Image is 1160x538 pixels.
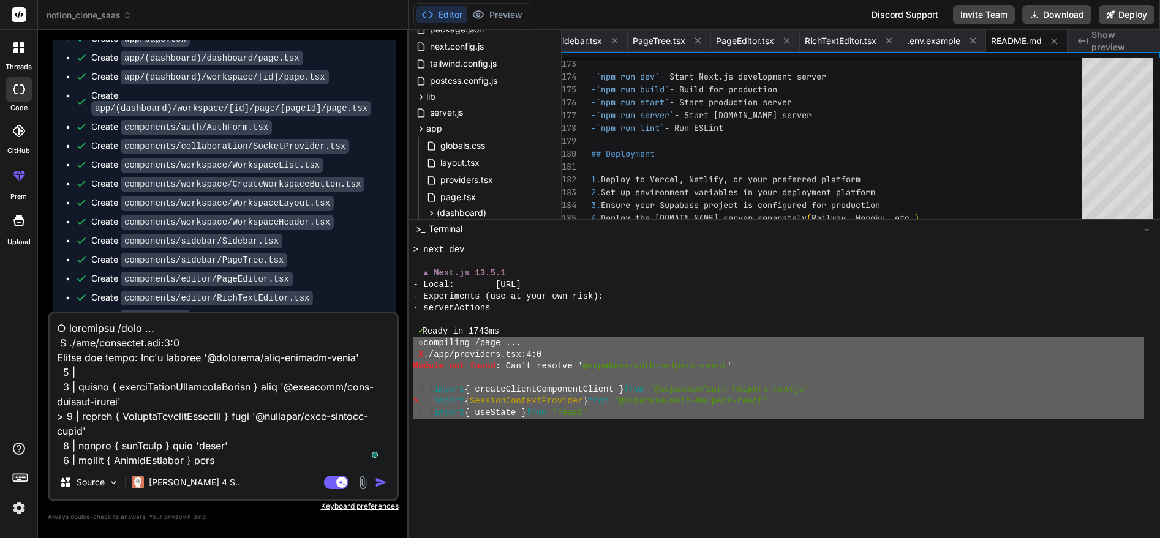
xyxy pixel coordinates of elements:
span: next.config.js [429,39,485,54]
span: PageEditor.tsx [716,35,774,47]
label: threads [6,62,32,72]
textarea: To enrich screen reader interactions, please activate Accessibility in Grammarly extension settings [50,313,397,465]
span: notion_clone_saas [47,9,132,21]
span: > [413,395,418,407]
label: prem [10,192,27,202]
span: `npm run build` [596,84,669,95]
span: - Build for production [669,84,777,95]
span: import [434,384,464,395]
div: 183 [562,186,575,199]
span: atform [846,187,875,198]
span: '@supabase/auth-helpers-react' [614,395,768,407]
code: components/sidebar/Sidebar.tsx [121,234,282,248]
button: Invite Team [953,5,1015,24]
span: - [591,97,596,108]
div: Create [91,70,329,83]
span: PageTree.tsx [633,35,685,47]
span: - Local: [URL] [413,279,521,291]
span: Module not found [413,361,495,372]
img: Claude 4 Sonnet [132,476,144,488]
span: ) [914,212,919,223]
div: 176 [562,96,575,109]
span: Deploy to Vercel, Netlify, or your preferred platf [601,174,846,185]
div: Discord Support [864,5,946,24]
label: code [10,103,28,113]
code: app/(dashboard)/dashboard/page.tsx [121,51,303,65]
img: icon [375,476,387,488]
p: Keyboard preferences [48,501,399,511]
code: components/workspace/WorkspaceLayout.tsx [121,196,334,211]
button: Editor [416,6,467,23]
div: 181 [562,160,575,173]
span: lib [426,91,435,103]
span: (dashboard) [437,207,486,219]
span: > next dev [413,244,465,256]
div: 175 [562,83,575,96]
span: - [591,110,596,121]
span: Ready in 1743ms [422,326,499,337]
span: >_ [416,223,425,235]
span: - [591,71,596,82]
span: ▲ Next.js 13.5.1 [423,267,505,279]
div: 177 [562,109,575,122]
label: GitHub [7,146,30,156]
span: providers.tsx [439,173,494,187]
span: - Start Next.js development server [660,71,826,82]
span: Ensure your Supabase project is configured for pro [601,200,846,211]
div: 179 [562,135,575,148]
div: Create [91,32,190,45]
span: Railway, Heroku, etc. [812,212,914,223]
code: components/auth/AuthForm.tsx [121,120,272,135]
span: server.js [429,105,464,120]
div: Create [91,272,293,285]
div: Create [91,215,334,228]
span: 4 | [418,395,434,407]
div: Create [91,89,383,114]
code: .env.example [121,310,190,324]
span: - Start production server [669,97,792,108]
span: README.md [991,35,1042,47]
span: Show preview [1091,29,1150,53]
span: 3 | [418,384,434,395]
span: `npm run lint` [596,122,665,133]
p: Always double-check its answers. Your in Bind [48,511,399,523]
span: ' [727,361,732,372]
span: 5 | [418,407,434,419]
span: from [588,395,609,407]
p: Source [77,476,105,488]
div: Create [91,291,313,304]
span: tailwind.config.js [429,56,498,71]
div: 180 [562,148,575,160]
span: from [624,384,645,395]
span: layout.tsx [439,155,481,170]
span: import [434,395,464,407]
span: postcss.config.js [429,73,499,88]
code: app/(dashboard)/workspace/[id]/page/[pageId]/page.tsx [91,101,371,116]
span: 1. [591,174,601,185]
span: `npm run dev` [596,71,660,82]
span: page.tsx [439,190,477,204]
span: Sidebar.tsx [557,35,602,47]
span: - [591,84,596,95]
img: attachment [356,476,370,490]
span: { [465,395,470,407]
span: `npm run start` [596,97,669,108]
span: } [583,395,588,407]
div: Create [91,140,349,152]
span: ./app/providers.tsx:4:0 [423,349,541,361]
span: ## Deployment [591,148,655,159]
span: ✓ [418,326,422,337]
span: SessionContextProvider [470,395,583,407]
span: .env.example [907,35,960,47]
button: Deploy [1099,5,1154,24]
label: Upload [7,237,31,247]
span: compiling /page ... [423,337,521,349]
span: 2 | [418,372,434,384]
code: components/workspace/WorkspaceList.tsx [121,158,323,173]
span: X [418,349,423,361]
span: import [434,407,464,419]
span: duction [846,200,880,211]
span: 4. [591,212,601,223]
span: @supabase/auth-helpers-react [583,361,727,372]
span: ○ [418,337,423,349]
